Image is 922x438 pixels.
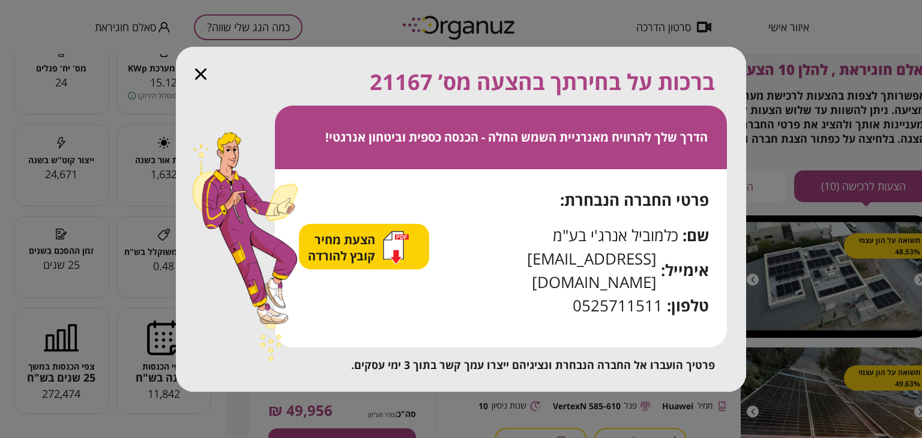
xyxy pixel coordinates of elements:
div: פרטי החברה הנבחרת: [299,188,709,212]
span: פרטיך הועברו אל החברה הנבחרת ונציגיהם ייצרו עמך קשר בתוך 3 ימי עסקים. [351,358,715,372]
span: הדרך שלך להרוויח מאנרגיית השמש החלה - הכנסה כספית וביטחון אנרגטי! [325,129,708,145]
span: שם: [682,224,709,247]
button: הצעת מחיר קובץ להורדה [308,231,409,265]
span: ברכות על בחירתך בהצעה מס’ 21167 [370,66,715,98]
span: 0525711511 [573,294,663,317]
span: כלמוביל אנרג'י בע"מ [553,224,678,247]
span: הצעת מחיר קובץ להורדה [308,232,378,264]
span: [EMAIL_ADDRESS][DOMAIN_NAME] [429,247,657,294]
span: טלפון: [667,294,709,317]
span: אימייל: [661,259,709,282]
